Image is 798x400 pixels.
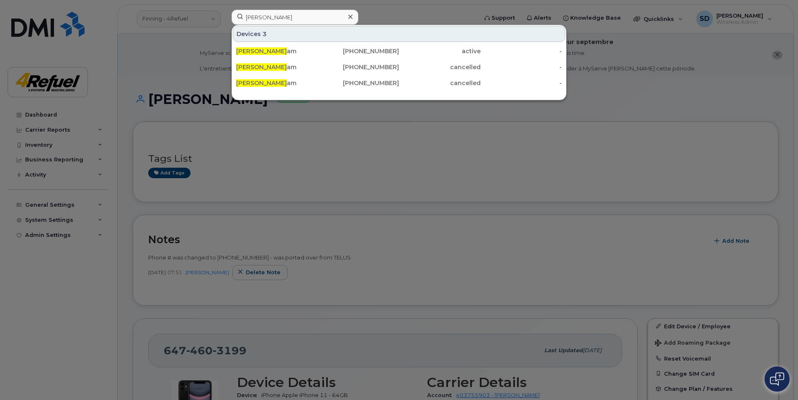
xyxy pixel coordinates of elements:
span: [PERSON_NAME] [236,63,287,71]
div: am [236,47,318,55]
div: - [481,79,562,87]
div: cancelled [399,63,481,71]
div: am [236,79,318,87]
a: [PERSON_NAME]am[PHONE_NUMBER]active- [233,44,565,59]
div: [PHONE_NUMBER] [318,79,399,87]
div: [PHONE_NUMBER] [318,63,399,71]
a: [PERSON_NAME]am[PHONE_NUMBER]cancelled- [233,60,565,75]
div: Devices [233,26,565,42]
a: [PERSON_NAME]am[PHONE_NUMBER]cancelled- [233,75,565,91]
div: - [481,63,562,71]
div: [PHONE_NUMBER] [318,47,399,55]
div: am [236,63,318,71]
div: cancelled [399,79,481,87]
img: Open chat [770,372,784,386]
span: [PERSON_NAME] [236,47,287,55]
div: active [399,47,481,55]
div: - [481,47,562,55]
span: 3 [263,30,267,38]
span: [PERSON_NAME] [236,79,287,87]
